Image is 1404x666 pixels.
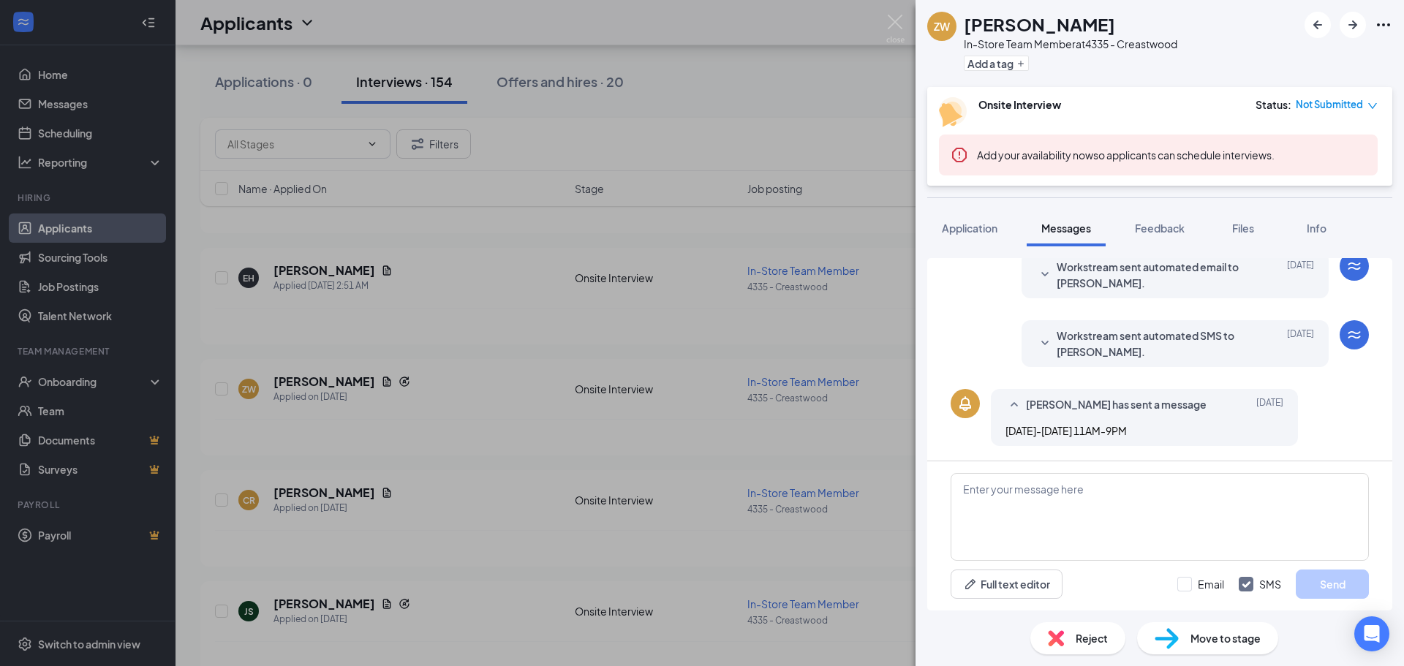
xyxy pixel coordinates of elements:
span: Files [1232,222,1254,235]
div: Status : [1256,97,1291,112]
svg: Pen [963,577,978,591]
svg: WorkstreamLogo [1345,326,1363,344]
span: [DATE]-[DATE] 11AM-9PM [1005,424,1127,437]
h1: [PERSON_NAME] [964,12,1115,37]
button: ArrowLeftNew [1305,12,1331,38]
span: Feedback [1135,222,1185,235]
span: Application [942,222,997,235]
svg: WorkstreamLogo [1345,257,1363,275]
b: Onsite Interview [978,98,1061,111]
div: ZW [934,19,950,34]
button: Full text editorPen [951,569,1063,599]
span: [DATE] [1287,328,1314,360]
span: so applicants can schedule interviews. [977,148,1275,162]
svg: SmallChevronUp [1005,396,1023,414]
svg: Bell [956,395,974,412]
svg: Error [951,146,968,164]
span: Workstream sent automated email to [PERSON_NAME]. [1057,259,1248,291]
svg: SmallChevronDown [1036,266,1054,284]
svg: Plus [1016,59,1025,68]
button: Send [1296,569,1369,599]
svg: SmallChevronDown [1036,335,1054,352]
span: Reject [1076,630,1108,646]
button: Add your availability now [977,148,1093,162]
span: Messages [1041,222,1091,235]
svg: ArrowRight [1344,16,1362,34]
span: Not Submitted [1296,97,1363,112]
span: [PERSON_NAME] has sent a message [1026,396,1207,414]
div: In-Store Team Member at 4335 - Creastwood [964,37,1177,51]
svg: ArrowLeftNew [1309,16,1326,34]
span: [DATE] [1256,396,1283,414]
span: Info [1307,222,1326,235]
span: [DATE] [1287,259,1314,291]
span: down [1367,101,1378,111]
div: Open Intercom Messenger [1354,616,1389,651]
span: Move to stage [1190,630,1261,646]
span: Workstream sent automated SMS to [PERSON_NAME]. [1057,328,1248,360]
button: ArrowRight [1340,12,1366,38]
svg: Ellipses [1375,16,1392,34]
button: PlusAdd a tag [964,56,1029,71]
